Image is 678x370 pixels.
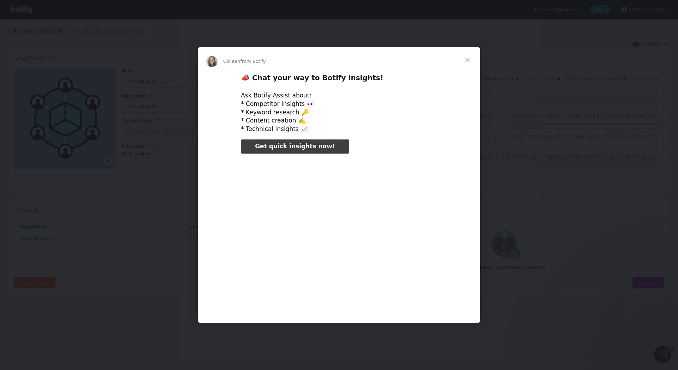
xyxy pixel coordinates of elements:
[240,59,266,64] span: from Botify
[455,47,480,73] span: Close
[223,59,240,64] span: Colleen
[241,73,437,86] h2: 📣 Chat your way to Botify insights!
[241,139,349,154] a: Get quick insights now!
[255,143,335,150] span: Get quick insights now!
[192,160,486,307] video: Play video
[206,56,218,67] img: Profile image for Colleen
[241,91,437,133] div: Ask Botify Assist about: * Competitor insights 👀 * Keyword research 🔑 * Content creation ✍️ * Tec...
